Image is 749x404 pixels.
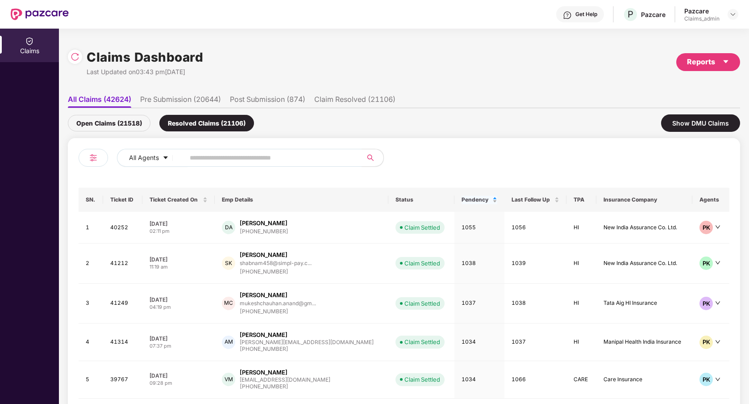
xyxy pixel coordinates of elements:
[150,303,208,311] div: 04:19 pm
[454,284,504,324] td: 1037
[222,373,235,386] div: VM
[222,221,235,234] div: DA
[103,361,142,399] td: 39767
[699,221,713,234] div: PK
[661,114,740,132] div: Show DMU Claims
[79,188,103,212] th: SN.
[240,368,287,377] div: [PERSON_NAME]
[215,188,388,212] th: Emp Details
[159,115,254,131] div: Resolved Claims (21106)
[388,188,454,212] th: Status
[129,153,159,163] span: All Agents
[404,299,440,308] div: Claim Settled
[240,339,374,345] div: [PERSON_NAME][EMAIL_ADDRESS][DOMAIN_NAME]
[715,224,720,230] span: down
[575,11,597,18] div: Get Help
[150,342,208,350] div: 07:37 pm
[566,324,596,361] td: HI
[88,152,99,163] img: svg+xml;base64,PHN2ZyB4bWxucz0iaHR0cDovL3d3dy53My5vcmcvMjAwMC9zdmciIHdpZHRoPSIyNCIgaGVpZ2h0PSIyNC...
[150,196,201,203] span: Ticket Created On
[103,244,142,284] td: 41212
[563,11,572,20] img: svg+xml;base64,PHN2ZyBpZD0iSGVscC0zMngzMiIgeG1sbnM9Imh0dHA6Ly93d3cudzMub3JnLzIwMDAvc3ZnIiB3aWR0aD...
[79,324,103,361] td: 4
[222,297,235,310] div: MC
[684,15,720,22] div: Claims_admin
[566,244,596,284] td: HI
[715,260,720,265] span: down
[699,373,713,386] div: PK
[566,361,596,399] td: CARE
[240,251,287,259] div: [PERSON_NAME]
[314,95,395,108] li: Claim Resolved (21106)
[504,361,566,399] td: 1066
[596,324,692,361] td: Manipal Health India Insurance
[87,47,203,67] h1: Claims Dashboard
[404,259,440,268] div: Claim Settled
[596,188,692,212] th: Insurance Company
[240,307,316,316] div: [PHONE_NUMBER]
[687,56,729,67] div: Reports
[715,377,720,382] span: down
[79,212,103,244] td: 1
[596,212,692,244] td: New India Assurance Co. Ltd.
[150,372,208,379] div: [DATE]
[222,257,235,270] div: SK
[240,268,312,276] div: [PHONE_NUMBER]
[79,244,103,284] td: 2
[641,10,666,19] div: Pazcare
[454,361,504,399] td: 1034
[103,212,142,244] td: 40252
[79,361,103,399] td: 5
[512,196,553,203] span: Last Follow Up
[454,244,504,284] td: 1038
[454,324,504,361] td: 1034
[150,296,208,303] div: [DATE]
[504,212,566,244] td: 1056
[699,336,713,349] div: PK
[11,8,69,20] img: New Pazcare Logo
[628,9,633,20] span: P
[566,284,596,324] td: HI
[699,297,713,310] div: PK
[103,284,142,324] td: 41249
[150,379,208,387] div: 09:28 pm
[692,188,729,212] th: Agents
[79,284,103,324] td: 3
[715,339,720,345] span: down
[150,256,208,263] div: [DATE]
[504,188,566,212] th: Last Follow Up
[240,227,288,236] div: [PHONE_NUMBER]
[222,336,235,349] div: AM
[240,260,312,266] div: shabnam458@simpl-pay.c...
[68,95,131,108] li: All Claims (42624)
[103,188,142,212] th: Ticket ID
[240,291,287,299] div: [PERSON_NAME]
[240,377,330,383] div: [EMAIL_ADDRESS][DOMAIN_NAME]
[240,383,330,391] div: [PHONE_NUMBER]
[362,149,384,167] button: search
[240,219,287,227] div: [PERSON_NAME]
[504,324,566,361] td: 1037
[150,335,208,342] div: [DATE]
[715,300,720,306] span: down
[404,337,440,346] div: Claim Settled
[117,149,188,167] button: All Agentscaret-down
[87,67,203,77] div: Last Updated on 03:43 pm[DATE]
[504,244,566,284] td: 1039
[462,196,491,203] span: Pendency
[230,95,305,108] li: Post Submission (874)
[504,284,566,324] td: 1038
[454,212,504,244] td: 1055
[722,58,729,65] span: caret-down
[240,300,316,306] div: mukeshchauhan.anand@gm...
[566,188,596,212] th: TPA
[404,375,440,384] div: Claim Settled
[240,331,287,339] div: [PERSON_NAME]
[71,52,79,61] img: svg+xml;base64,PHN2ZyBpZD0iUmVsb2FkLTMyeDMyIiB4bWxucz0iaHR0cDovL3d3dy53My5vcmcvMjAwMC9zdmciIHdpZH...
[140,95,221,108] li: Pre Submission (20644)
[566,212,596,244] td: HI
[596,361,692,399] td: Care Insurance
[684,7,720,15] div: Pazcare
[596,244,692,284] td: New India Assurance Co. Ltd.
[699,257,713,270] div: PK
